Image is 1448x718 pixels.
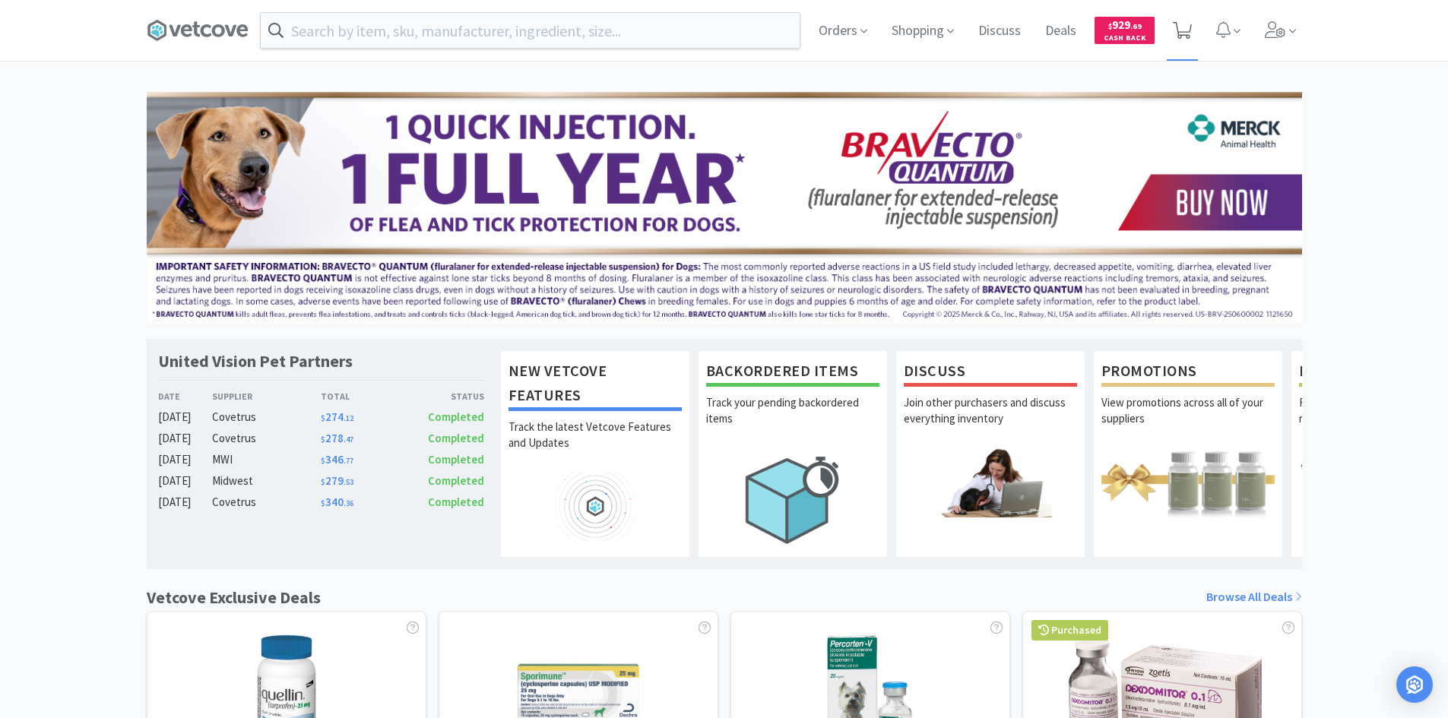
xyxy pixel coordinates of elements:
[706,394,879,448] p: Track your pending backordered items
[428,431,484,445] span: Completed
[321,410,353,424] span: 274
[212,389,321,403] div: Supplier
[158,350,353,372] h1: United Vision Pet Partners
[321,435,325,444] span: $
[344,413,353,423] span: . 12
[344,498,353,508] span: . 36
[1101,448,1275,517] img: hero_promotions.png
[321,495,353,509] span: 340
[212,429,321,448] div: Covetrus
[428,495,484,509] span: Completed
[698,350,888,557] a: Backordered ItemsTrack your pending backordered items
[509,472,682,541] img: hero_feature_roadmap.png
[1095,10,1155,51] a: $929.69Cash Back
[1108,17,1142,32] span: 929
[158,472,485,490] a: [DATE]Midwest$279.53Completed
[212,493,321,511] div: Covetrus
[344,456,353,466] span: . 77
[1104,34,1145,44] span: Cash Back
[321,473,353,488] span: 279
[321,389,403,403] div: Total
[904,359,1077,387] h1: Discuss
[212,451,321,469] div: MWI
[158,408,485,426] a: [DATE]Covetrus$274.12Completed
[321,477,325,487] span: $
[344,435,353,444] span: . 47
[904,448,1077,517] img: hero_discuss.png
[158,493,485,511] a: [DATE]Covetrus$340.36Completed
[321,413,325,423] span: $
[500,350,690,557] a: New Vetcove FeaturesTrack the latest Vetcove Features and Updates
[1101,394,1275,448] p: View promotions across all of your suppliers
[1108,21,1112,31] span: $
[1093,350,1283,557] a: PromotionsView promotions across all of your suppliers
[147,92,1302,323] img: 3ffb5edee65b4d9ab6d7b0afa510b01f.jpg
[972,24,1027,38] a: Discuss
[212,472,321,490] div: Midwest
[403,389,485,403] div: Status
[158,389,213,403] div: Date
[321,431,353,445] span: 278
[1130,21,1142,31] span: . 69
[904,394,1077,448] p: Join other purchasers and discuss everything inventory
[706,448,879,552] img: hero_backorders.png
[895,350,1085,557] a: DiscussJoin other purchasers and discuss everything inventory
[212,408,321,426] div: Covetrus
[321,452,353,467] span: 346
[344,477,353,487] span: . 53
[158,451,485,469] a: [DATE]MWI$346.77Completed
[158,493,213,511] div: [DATE]
[147,584,321,611] h1: Vetcove Exclusive Deals
[321,456,325,466] span: $
[1206,587,1302,607] a: Browse All Deals
[428,410,484,424] span: Completed
[1039,24,1082,38] a: Deals
[1101,359,1275,387] h1: Promotions
[261,13,800,48] input: Search by item, sku, manufacturer, ingredient, size...
[158,408,213,426] div: [DATE]
[509,359,682,411] h1: New Vetcove Features
[158,451,213,469] div: [DATE]
[509,419,682,472] p: Track the latest Vetcove Features and Updates
[706,359,879,387] h1: Backordered Items
[1396,666,1433,703] div: Open Intercom Messenger
[321,498,325,508] span: $
[428,473,484,488] span: Completed
[158,429,213,448] div: [DATE]
[158,429,485,448] a: [DATE]Covetrus$278.47Completed
[158,472,213,490] div: [DATE]
[428,452,484,467] span: Completed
